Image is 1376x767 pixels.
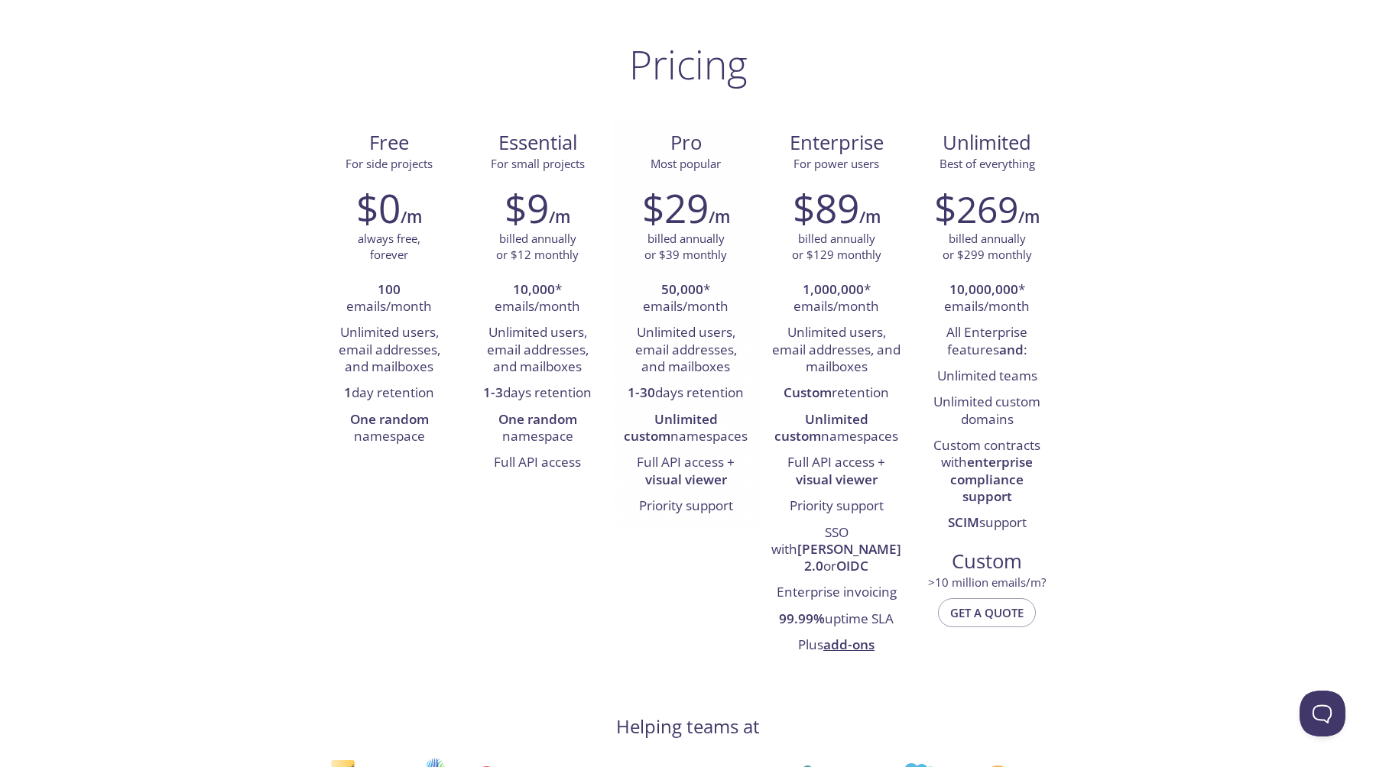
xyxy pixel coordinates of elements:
strong: Unlimited custom [624,410,718,445]
li: Priority support [771,494,901,519]
p: billed annually or $299 monthly [943,231,1032,264]
li: * emails/month [623,277,748,321]
li: * emails/month [771,277,901,321]
span: > 10 million emails/m? [928,574,1046,590]
h6: /m [859,204,881,230]
iframe: Help Scout Beacon - Open [1300,691,1345,736]
strong: and [999,341,1024,358]
li: All Enterprise features : [924,320,1050,364]
h2: $ [934,185,1018,231]
span: Unlimited [943,129,1031,156]
li: Unlimited users, email addresses, and mailboxes [475,320,600,380]
span: Custom [925,549,1049,574]
li: day retention [326,380,452,406]
span: Get a quote [950,603,1024,623]
strong: Unlimited custom [774,410,868,445]
span: 269 [956,184,1018,234]
li: Priority support [623,494,748,519]
li: namespaces [623,407,748,451]
span: For side projects [346,156,433,171]
li: namespaces [771,407,901,451]
strong: One random [350,410,429,428]
li: retention [771,380,901,406]
h6: /m [401,204,422,230]
li: * emails/month [475,277,600,321]
span: Most popular [651,156,721,171]
a: add-ons [823,636,875,653]
li: Plus [771,633,901,659]
strong: 100 [378,280,401,298]
strong: 1 [344,383,352,401]
p: billed annually or $12 monthly [496,231,579,264]
p: billed annually or $39 monthly [644,231,727,264]
strong: 10,000,000 [949,280,1018,298]
li: support [924,510,1050,536]
li: days retention [623,380,748,406]
strong: OIDC [836,557,868,574]
li: emails/month [326,277,452,321]
span: Free [327,130,451,156]
li: Unlimited teams [924,364,1050,390]
li: Custom contracts with [924,433,1050,510]
span: Essential [475,130,599,156]
li: Unlimited users, email addresses, and mailboxes [326,320,452,380]
span: For power users [793,156,879,171]
li: uptime SLA [771,607,901,633]
h2: $29 [642,185,709,231]
h1: Pricing [629,41,748,87]
li: Full API access [475,450,600,476]
strong: 1,000,000 [803,280,864,298]
li: namespace [475,407,600,451]
strong: 50,000 [661,280,703,298]
p: always free, forever [358,231,420,264]
strong: One random [498,410,577,428]
h2: $89 [793,185,859,231]
h6: /m [709,204,730,230]
strong: SCIM [948,513,979,531]
li: Unlimited users, email addresses, and mailboxes [623,320,748,380]
h2: $9 [505,185,549,231]
h6: /m [1018,204,1040,230]
li: Full API access + [771,450,901,494]
li: days retention [475,380,600,406]
li: SSO with or [771,520,901,581]
span: Best of everything [940,156,1035,171]
strong: [PERSON_NAME] 2.0 [797,540,901,574]
li: * emails/month [924,277,1050,321]
li: Full API access + [623,450,748,494]
strong: 1-3 [483,383,503,401]
span: For small projects [491,156,585,171]
li: namespace [326,407,452,451]
span: Pro [624,130,748,156]
strong: visual viewer [796,471,878,488]
span: Enterprise [772,130,901,156]
h4: Helping teams at [616,714,760,739]
h2: $0 [356,185,401,231]
h6: /m [549,204,570,230]
strong: 99.99% [779,610,825,627]
strong: visual viewer [645,471,727,488]
strong: 1-30 [628,383,655,401]
button: Get a quote [938,598,1036,627]
p: billed annually or $129 monthly [792,231,881,264]
strong: enterprise compliance support [950,453,1033,505]
li: Enterprise invoicing [771,581,901,607]
li: Unlimited users, email addresses, and mailboxes [771,320,901,380]
strong: 10,000 [513,280,555,298]
li: Unlimited custom domains [924,390,1050,433]
strong: Custom [784,383,832,401]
